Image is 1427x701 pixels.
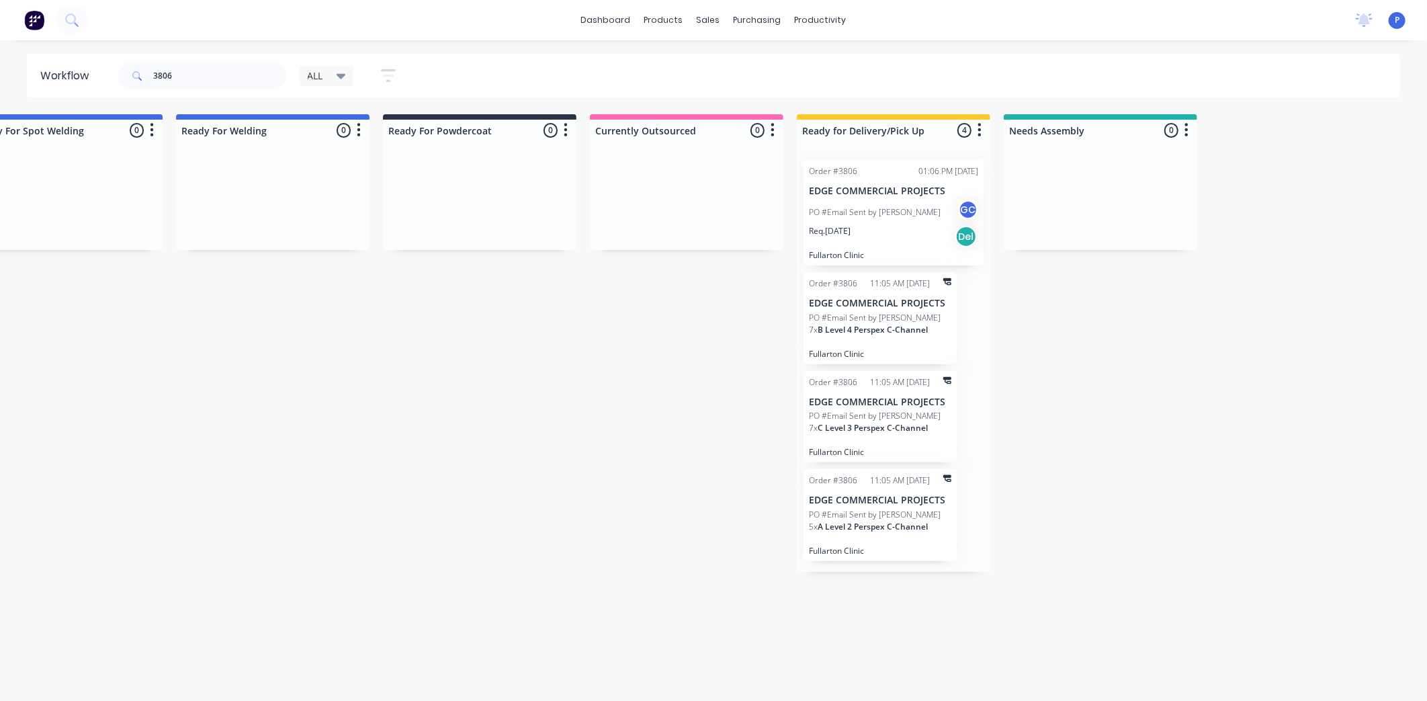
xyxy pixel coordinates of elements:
[1395,14,1399,26] span: P
[727,10,788,30] div: purchasing
[804,272,957,364] div: Order #380611:05 AM [DATE]EDGE COMMERCIAL PROJECTSPO #Email Sent by [PERSON_NAME]7xB Level 4 Pers...
[809,250,978,260] p: Fullarton Clinic
[809,324,818,335] span: 7 x
[809,422,818,434] span: 7 x
[40,68,95,84] div: Workflow
[809,298,951,309] p: EDGE COMMERCIAL PROJECTS
[809,410,941,422] p: PO #Email Sent by [PERSON_NAME]
[809,165,857,177] div: Order #3806
[308,69,323,83] span: ALL
[809,185,978,197] p: EDGE COMMERCIAL PROJECTS
[809,521,818,532] span: 5 x
[24,10,44,30] img: Factory
[871,278,931,290] div: 11:05 AM [DATE]
[809,206,941,218] p: PO #Email Sent by [PERSON_NAME]
[788,10,853,30] div: productivity
[804,160,984,265] div: Order #380601:06 PM [DATE]EDGE COMMERCIAL PROJECTSPO #Email Sent by [PERSON_NAME]GCReq.[DATE]DelF...
[574,10,638,30] a: dashboard
[809,397,951,408] p: EDGE COMMERCIAL PROJECTS
[818,422,928,434] span: C Level 3 Perspex C-Channel
[809,349,951,359] p: Fullarton Clinic
[955,226,977,247] div: Del
[804,469,957,561] div: Order #380611:05 AM [DATE]EDGE COMMERCIAL PROJECTSPO #Email Sent by [PERSON_NAME]5xA Level 2 Pers...
[809,509,941,521] p: PO #Email Sent by [PERSON_NAME]
[809,447,951,457] p: Fullarton Clinic
[918,165,978,177] div: 01:06 PM [DATE]
[804,371,957,463] div: Order #380611:05 AM [DATE]EDGE COMMERCIAL PROJECTSPO #Email Sent by [PERSON_NAME]7xC Level 3 Pers...
[958,200,978,220] div: GC
[809,495,951,506] p: EDGE COMMERCIAL PROJECTS
[809,278,857,290] div: Order #3806
[818,521,928,532] span: A Level 2 Perspex C-Channel
[871,475,931,487] div: 11:05 AM [DATE]
[690,10,727,30] div: sales
[809,312,941,324] p: PO #Email Sent by [PERSON_NAME]
[153,63,286,89] input: Search for orders...
[638,10,690,30] div: products
[871,376,931,388] div: 11:05 AM [DATE]
[809,225,851,237] p: Req. [DATE]
[809,475,857,487] div: Order #3806
[809,546,951,556] p: Fullarton Clinic
[809,376,857,388] div: Order #3806
[818,324,928,335] span: B Level 4 Perspex C-Channel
